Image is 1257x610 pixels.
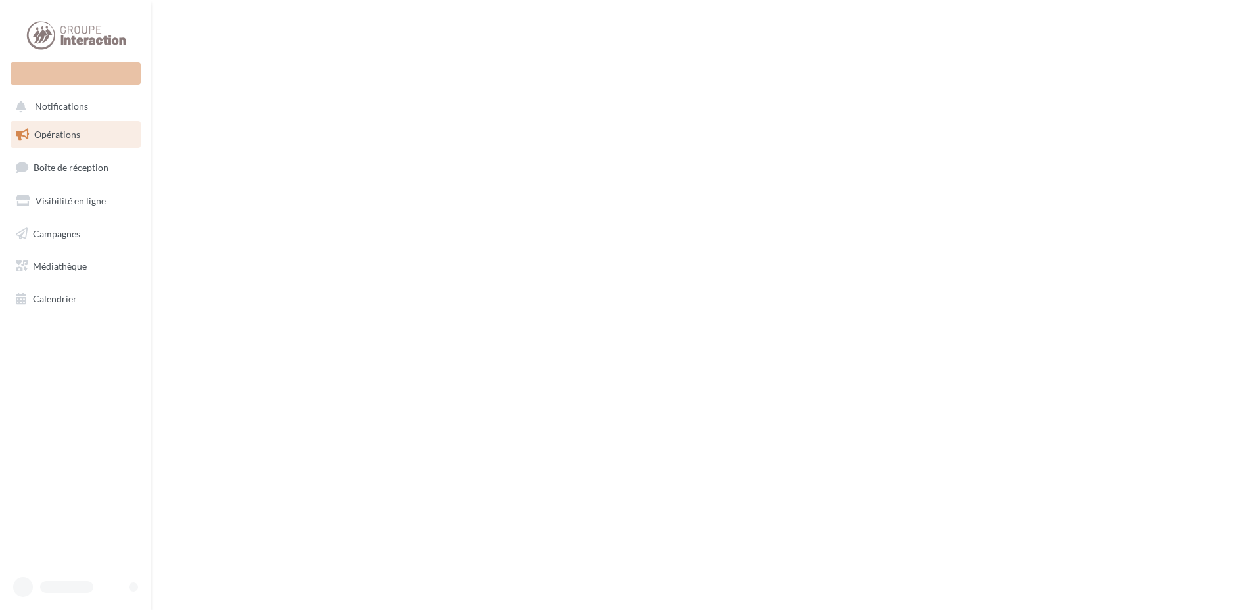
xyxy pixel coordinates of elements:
[8,220,143,248] a: Campagnes
[34,162,108,173] span: Boîte de réception
[8,252,143,280] a: Médiathèque
[33,260,87,271] span: Médiathèque
[8,153,143,181] a: Boîte de réception
[8,187,143,215] a: Visibilité en ligne
[11,62,141,85] div: Nouvelle campagne
[8,285,143,313] a: Calendrier
[8,121,143,149] a: Opérations
[36,195,106,206] span: Visibilité en ligne
[35,101,88,112] span: Notifications
[33,293,77,304] span: Calendrier
[34,129,80,140] span: Opérations
[33,227,80,239] span: Campagnes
